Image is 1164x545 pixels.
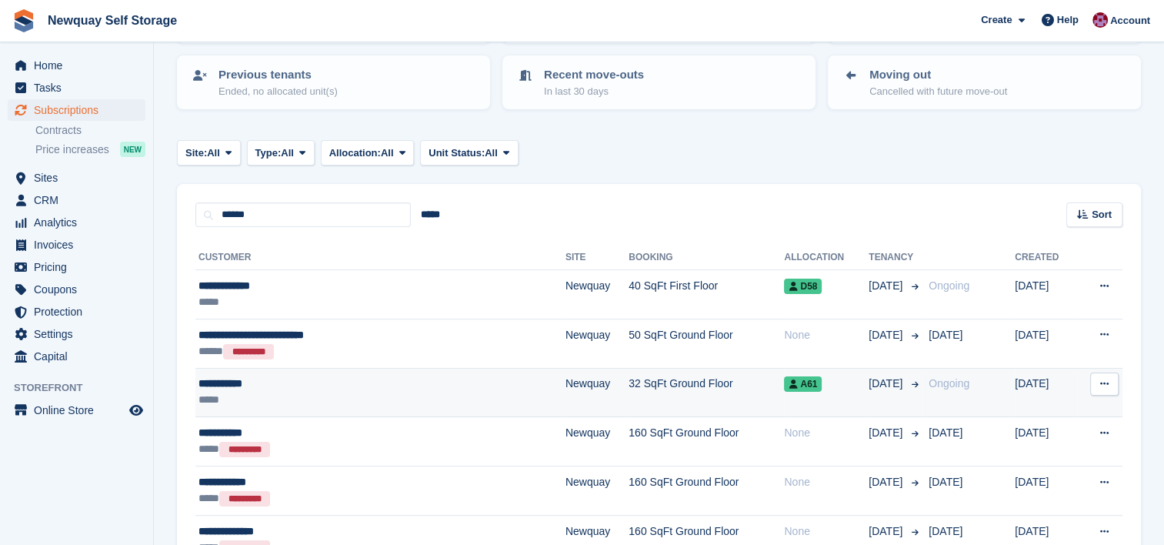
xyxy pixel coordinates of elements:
span: [DATE] [869,278,906,294]
td: Newquay [565,270,629,319]
p: Recent move-outs [544,66,644,84]
p: Cancelled with future move-out [869,84,1007,99]
a: menu [8,279,145,300]
p: Moving out [869,66,1007,84]
p: Previous tenants [218,66,338,84]
span: Site: [185,145,207,161]
th: Allocation [784,246,869,270]
span: Pricing [34,256,126,278]
span: [DATE] [929,426,962,439]
span: Type: [255,145,282,161]
img: Paul Upson [1092,12,1108,28]
a: Preview store [127,401,145,420]
td: [DATE] [1015,417,1077,466]
th: Tenancy [869,246,922,270]
span: [DATE] [929,476,962,488]
a: menu [8,55,145,76]
th: Site [565,246,629,270]
span: Subscriptions [34,99,126,121]
span: Invoices [34,234,126,256]
td: 40 SqFt First Floor [629,270,784,319]
a: menu [8,256,145,278]
p: Ended, no allocated unit(s) [218,84,338,99]
th: Created [1015,246,1077,270]
td: [DATE] [1015,466,1077,516]
div: None [784,523,869,540]
span: Sites [34,167,126,189]
a: Moving out Cancelled with future move-out [829,57,1139,108]
span: [DATE] [929,525,962,537]
a: menu [8,189,145,211]
td: 50 SqFt Ground Floor [629,319,784,368]
div: None [784,474,869,490]
td: 160 SqFt Ground Floor [629,466,784,516]
span: All [207,145,220,161]
a: menu [8,167,145,189]
a: Recent move-outs In last 30 days [504,57,814,108]
span: All [281,145,294,161]
button: Allocation: All [321,140,415,166]
a: menu [8,400,145,421]
div: None [784,425,869,441]
span: [DATE] [869,327,906,343]
span: Storefront [14,380,153,396]
p: In last 30 days [544,84,644,99]
span: Help [1057,12,1079,28]
span: Ongoing [929,279,969,292]
span: A61 [784,376,822,392]
td: Newquay [565,466,629,516]
span: Coupons [34,279,126,300]
span: [DATE] [929,329,962,341]
span: Price increases [35,142,109,157]
a: menu [8,323,145,345]
span: Ongoing [929,377,969,390]
span: [DATE] [869,523,906,540]
a: Contracts [35,123,145,138]
a: Newquay Self Storage [42,8,183,33]
a: menu [8,99,145,121]
span: Unit Status: [429,145,485,161]
img: stora-icon-8386f47178a22dfd0bd8f6a31ec36ba5ce8667c1dd55bd0f319d3a0aa187defe.svg [12,9,35,32]
span: Allocation: [329,145,381,161]
td: Newquay [565,368,629,417]
span: Tasks [34,77,126,99]
span: All [485,145,498,161]
div: None [784,327,869,343]
span: D58 [784,279,822,294]
td: Newquay [565,417,629,466]
button: Site: All [177,140,241,166]
span: Create [981,12,1012,28]
a: menu [8,77,145,99]
td: [DATE] [1015,368,1077,417]
td: Newquay [565,319,629,368]
span: Settings [34,323,126,345]
a: menu [8,346,145,367]
span: Analytics [34,212,126,233]
span: Home [34,55,126,76]
span: [DATE] [869,425,906,441]
div: NEW [120,142,145,157]
th: Customer [195,246,565,270]
a: Previous tenants Ended, no allocated unit(s) [178,57,489,108]
span: Sort [1092,207,1112,222]
span: Protection [34,301,126,323]
td: [DATE] [1015,270,1077,319]
span: Capital [34,346,126,367]
button: Unit Status: All [420,140,518,166]
a: menu [8,234,145,256]
span: Account [1110,13,1150,28]
td: 32 SqFt Ground Floor [629,368,784,417]
span: [DATE] [869,474,906,490]
span: CRM [34,189,126,211]
span: All [381,145,394,161]
button: Type: All [247,140,315,166]
span: Online Store [34,400,126,421]
a: menu [8,301,145,323]
td: 160 SqFt Ground Floor [629,417,784,466]
span: [DATE] [869,376,906,392]
a: menu [8,212,145,233]
td: [DATE] [1015,319,1077,368]
a: Price increases NEW [35,141,145,158]
th: Booking [629,246,784,270]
